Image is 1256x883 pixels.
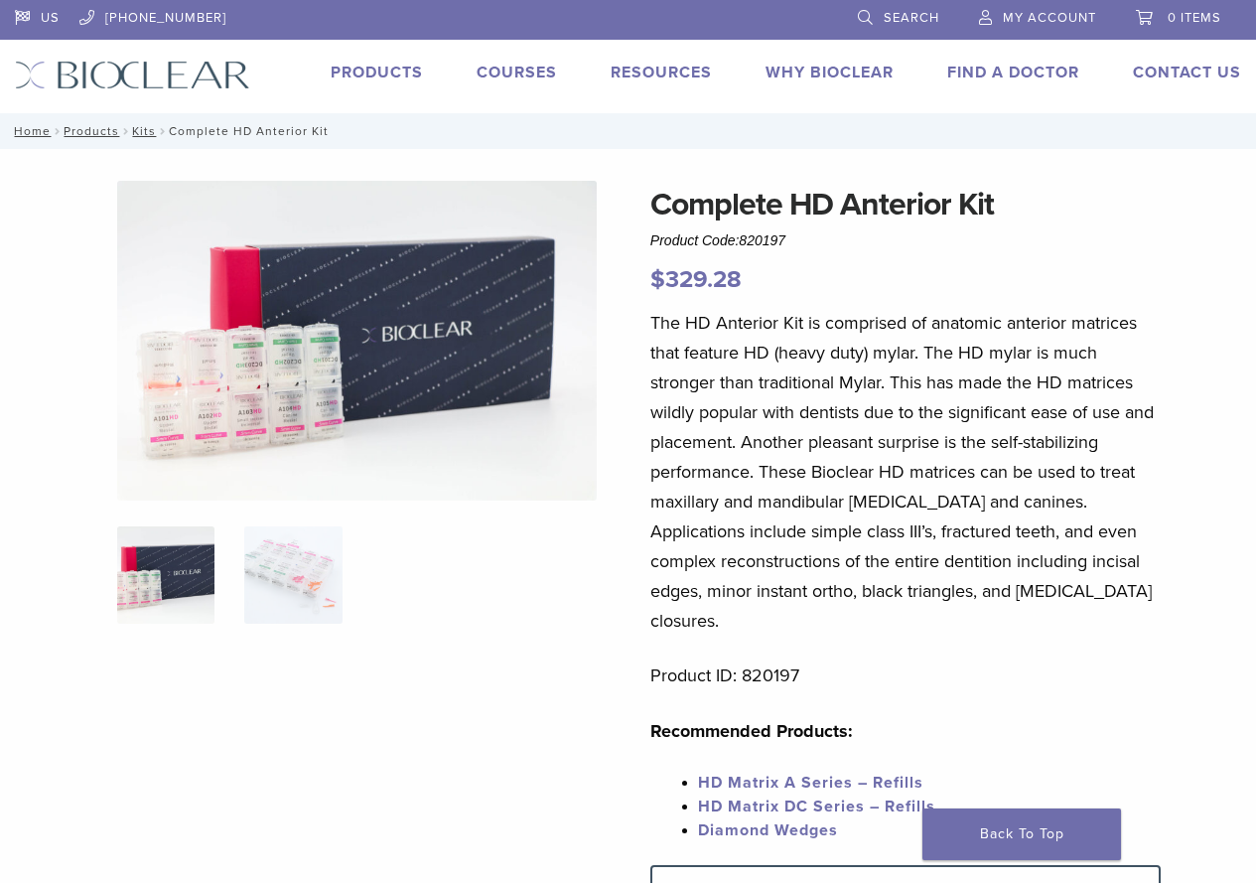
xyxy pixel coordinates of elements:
[244,526,342,624] img: Complete HD Anterior Kit - Image 2
[1168,10,1221,26] span: 0 items
[698,797,935,816] a: HD Matrix DC Series – Refills
[117,526,214,624] img: IMG_8088-1-324x324.jpg
[650,181,1162,228] h1: Complete HD Anterior Kit
[698,773,923,793] a: HD Matrix A Series – Refills
[117,181,597,501] img: IMG_8088 (1)
[477,63,557,82] a: Courses
[739,232,785,248] span: 820197
[650,308,1162,636] p: The HD Anterior Kit is comprised of anatomic anterior matrices that feature HD (heavy duty) mylar...
[650,265,742,294] bdi: 329.28
[1003,10,1096,26] span: My Account
[884,10,939,26] span: Search
[156,126,169,136] span: /
[650,661,1162,690] p: Product ID: 820197
[15,61,250,89] img: Bioclear
[650,720,853,742] strong: Recommended Products:
[650,265,665,294] span: $
[8,124,51,138] a: Home
[650,232,785,248] span: Product Code:
[119,126,132,136] span: /
[766,63,894,82] a: Why Bioclear
[64,124,119,138] a: Products
[947,63,1079,82] a: Find A Doctor
[611,63,712,82] a: Resources
[51,126,64,136] span: /
[132,124,156,138] a: Kits
[698,820,838,840] a: Diamond Wedges
[1133,63,1241,82] a: Contact Us
[922,809,1121,860] a: Back To Top
[331,63,423,82] a: Products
